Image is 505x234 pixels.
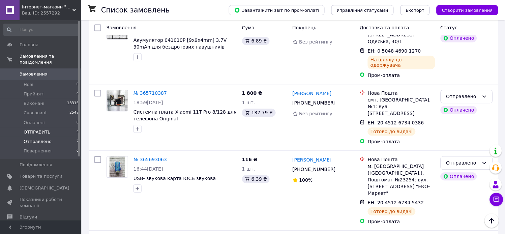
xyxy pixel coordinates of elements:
span: Статус [441,25,458,30]
a: Акумулятор 041010P [9x9x4mm] 3.7V 30mAh для бездротових навушників Bluetooth [133,37,227,56]
span: Нові [24,82,33,88]
div: Нова Пошта [368,90,435,96]
span: 1 шт. [242,166,255,172]
a: USB- звукова карта ЮСБ звукова [133,176,216,181]
span: 7 [77,139,79,145]
span: Доставка та оплата [360,25,409,30]
button: Завантажити звіт по пром-оплаті [229,5,325,15]
input: Пошук [3,24,80,36]
span: 1 шт. [242,100,255,105]
span: 1 800 ₴ [242,90,263,96]
h1: Список замовлень [101,6,170,14]
span: Замовлення [20,71,48,77]
span: 0 [77,148,79,154]
span: 4 [77,129,79,135]
a: [PERSON_NAME] [293,156,332,163]
div: смт. [GEOGRAPHIC_DATA], №1: вул. [STREET_ADDRESS] [368,96,435,117]
button: Управління статусами [331,5,394,15]
span: 0 [77,120,79,126]
div: Оплачено [441,172,477,180]
span: Замовлення [107,25,137,30]
div: Отправлено [446,159,479,167]
button: Створити замовлення [437,5,498,15]
div: На шляху до одержувача [368,56,435,69]
div: Оплачено [441,34,477,42]
span: [DEMOGRAPHIC_DATA] [20,185,69,191]
div: 6.89 ₴ [242,37,270,45]
a: № 365693063 [133,157,167,162]
span: Прийняті [24,91,44,97]
span: 2547 [69,110,79,116]
span: 13316 [67,100,79,107]
span: 0 [77,82,79,88]
span: Без рейтингу [299,39,333,45]
span: ЕН: 20 4512 6734 0386 [368,120,424,125]
span: Скасовані [24,110,47,116]
span: Повідомлення [20,162,52,168]
div: м. [GEOGRAPHIC_DATA] ([GEOGRAPHIC_DATA].), Поштомат №23254: вул. [STREET_ADDRESS] "ЕКО-Маркет" [368,163,435,197]
span: Товари та послуги [20,173,62,179]
span: Відгуки [20,214,37,220]
button: Наверх [485,214,499,228]
span: 18:59[DATE] [133,100,163,105]
a: Створити замовлення [430,7,498,12]
span: Отправлено [24,139,52,145]
div: Пром-оплата [368,218,435,225]
span: Покупець [293,25,317,30]
a: [PERSON_NAME] [293,90,332,97]
div: Ваш ID: 2557292 [22,10,81,16]
span: ЕН: 20 4512 6734 5432 [368,200,424,205]
button: Експорт [400,5,430,15]
div: Отправлено [446,93,479,100]
a: Фото товару [107,156,128,178]
span: Головна [20,42,38,48]
span: ОТПРАВИТЬ [24,129,51,135]
span: Cума [242,25,255,30]
div: Пром-оплата [368,138,435,145]
button: Чат з покупцем [490,193,503,206]
span: [PHONE_NUMBER] [293,167,336,172]
div: Нова Пошта [368,156,435,163]
span: Виконані [24,100,44,107]
div: 6.39 ₴ [242,175,270,183]
span: 16:44[DATE] [133,166,163,172]
div: Готово до видачі [368,127,416,136]
span: Повернення [24,148,52,154]
span: Створити замовлення [442,8,493,13]
img: Фото товару [107,90,128,111]
span: Експорт [406,8,425,13]
span: Управління статусами [337,8,388,13]
span: Інтернет-магазин "Он лайн" [22,4,72,10]
img: Фото товару [110,156,125,177]
span: 116 ₴ [242,157,258,162]
span: Замовлення та повідомлення [20,53,81,65]
span: ЕН: 0 5048 4690 1270 [368,48,421,54]
a: Системна плата Xiaomi 11T Pro 8/128 для телефона Original [133,109,237,121]
span: 4 [77,91,79,97]
span: 100% [299,177,313,183]
div: 137.79 ₴ [242,109,276,117]
span: Оплачені [24,120,45,126]
span: Показники роботи компанії [20,197,62,209]
span: Завантажити звіт по пром-оплаті [234,7,319,13]
a: № 365710387 [133,90,167,96]
a: Фото товару [107,90,128,111]
div: Оплачено [441,106,477,114]
span: Без рейтингу [299,111,333,116]
span: [PHONE_NUMBER] [293,100,336,106]
div: Готово до видачі [368,207,416,215]
div: Пром-оплата [368,72,435,79]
